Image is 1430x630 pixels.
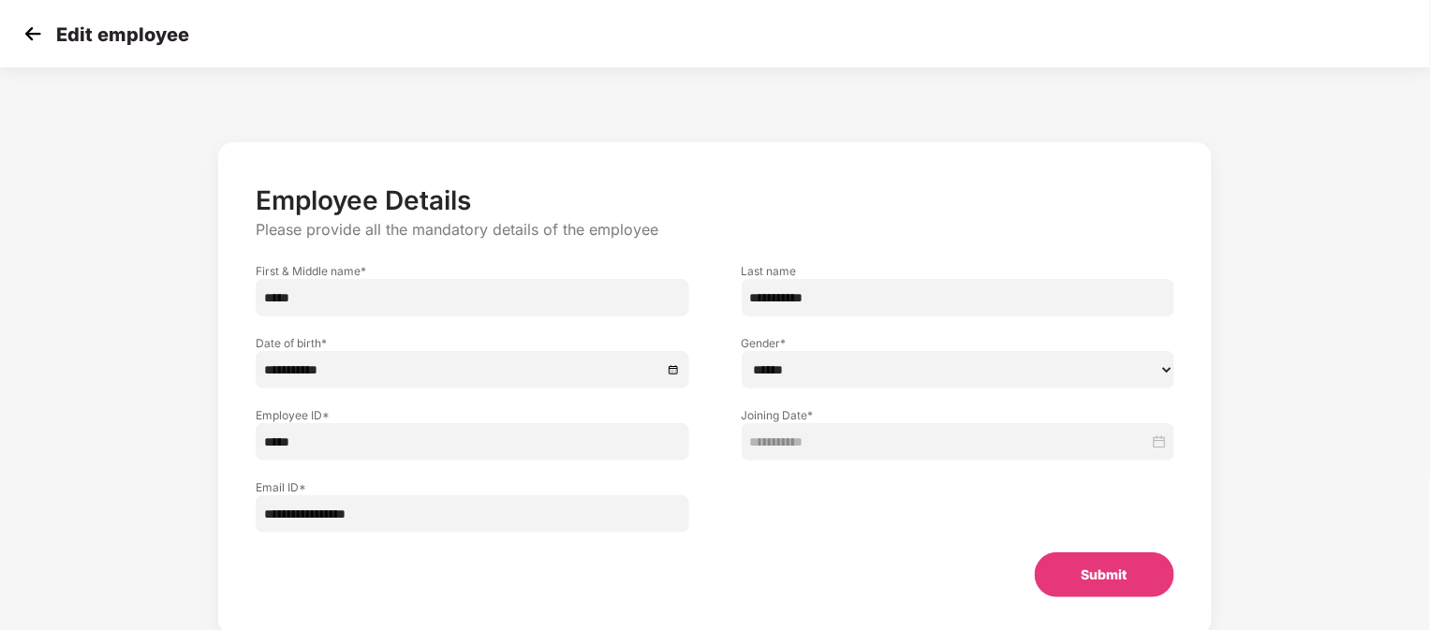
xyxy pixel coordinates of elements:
[256,220,1173,240] p: Please provide all the mandatory details of the employee
[256,263,688,279] label: First & Middle name
[256,184,1173,216] p: Employee Details
[1035,552,1174,597] button: Submit
[742,263,1174,279] label: Last name
[742,407,1174,423] label: Joining Date
[19,20,47,48] img: svg+xml;base64,PHN2ZyB4bWxucz0iaHR0cDovL3d3dy53My5vcmcvMjAwMC9zdmciIHdpZHRoPSIzMCIgaGVpZ2h0PSIzMC...
[742,335,1174,351] label: Gender
[256,407,688,423] label: Employee ID
[256,335,688,351] label: Date of birth
[56,23,189,46] p: Edit employee
[256,479,688,495] label: Email ID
